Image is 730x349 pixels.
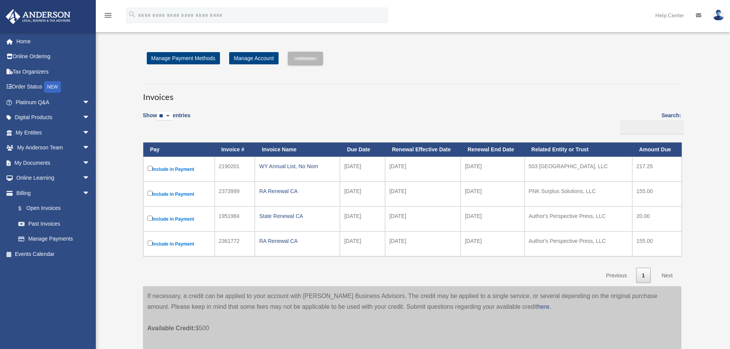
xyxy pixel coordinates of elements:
a: Manage Payments [11,231,98,247]
a: menu [103,13,113,20]
td: 2373999 [215,182,255,206]
a: Online Learningarrow_drop_down [5,170,102,186]
div: If necessary, a credit can be applied to your account with [PERSON_NAME] Business Advisors. The c... [143,286,681,349]
td: [DATE] [340,206,385,231]
th: Invoice Name: activate to sort column ascending [255,143,340,157]
td: 155.00 [632,182,682,206]
a: Events Calendar [5,246,102,262]
label: Include in Payment [148,189,210,199]
i: search [128,10,136,19]
a: Manage Account [229,52,278,64]
a: Tax Organizers [5,64,102,79]
a: Manage Payment Methods [147,52,220,64]
th: Amount Due: activate to sort column ascending [632,143,682,157]
h3: Invoices [143,84,681,103]
td: 20.00 [632,206,682,231]
input: Include in Payment [148,216,153,221]
i: menu [103,11,113,20]
td: 1951984 [215,206,255,231]
a: Home [5,34,102,49]
a: Digital Productsarrow_drop_down [5,110,102,125]
td: [DATE] [340,231,385,256]
td: PNK Surplus Solutions, LLC [525,182,632,206]
input: Search: [620,120,684,134]
td: 2190201 [215,157,255,182]
input: Include in Payment [148,191,153,196]
div: WY Annual List, No Nom [259,161,336,172]
span: arrow_drop_down [82,170,98,186]
img: Anderson Advisors Platinum Portal [3,9,73,24]
a: Platinum Q&Aarrow_drop_down [5,95,102,110]
label: Include in Payment [148,239,210,249]
div: RA Renewal CA [259,236,336,246]
span: arrow_drop_down [82,110,98,126]
div: State Renewal CA [259,211,336,221]
td: 155.00 [632,231,682,256]
a: Next [656,268,679,283]
input: Include in Payment [148,241,153,246]
a: 1 [636,268,651,283]
td: [DATE] [461,157,524,182]
a: here. [537,303,551,310]
th: Renewal Effective Date: activate to sort column ascending [385,143,461,157]
label: Include in Payment [148,164,210,174]
span: arrow_drop_down [82,140,98,156]
td: Author's Perspective Press, LLC [525,231,632,256]
a: My Entitiesarrow_drop_down [5,125,102,140]
td: [DATE] [385,206,461,231]
a: Billingarrow_drop_down [5,185,98,201]
img: User Pic [713,10,724,21]
td: [DATE] [340,182,385,206]
span: arrow_drop_down [82,125,98,141]
a: My Anderson Teamarrow_drop_down [5,140,102,156]
td: [DATE] [461,206,524,231]
th: Due Date: activate to sort column ascending [340,143,385,157]
span: Available Credit: [148,325,196,331]
td: [DATE] [340,157,385,182]
th: Related Entity or Trust: activate to sort column ascending [525,143,632,157]
span: arrow_drop_down [82,155,98,171]
td: 217.25 [632,157,682,182]
label: Include in Payment [148,214,210,224]
td: 503 [GEOGRAPHIC_DATA], LLC [525,157,632,182]
a: Past Invoices [11,216,98,231]
td: [DATE] [461,182,524,206]
input: Include in Payment [148,166,153,171]
th: Pay: activate to sort column descending [143,143,215,157]
td: [DATE] [385,157,461,182]
a: Online Ordering [5,49,102,64]
a: $Open Invoices [11,201,94,216]
div: RA Renewal CA [259,186,336,197]
select: Showentries [157,112,173,121]
p: $500 [148,312,677,334]
a: Order StatusNEW [5,79,102,95]
div: NEW [44,81,61,93]
span: $ [23,204,26,213]
label: Search: [617,111,681,134]
th: Invoice #: activate to sort column ascending [215,143,255,157]
a: Previous [600,268,632,283]
td: [DATE] [385,231,461,256]
td: 2361772 [215,231,255,256]
td: [DATE] [385,182,461,206]
span: arrow_drop_down [82,95,98,110]
td: Author's Perspective Press, LLC [525,206,632,231]
span: arrow_drop_down [82,185,98,201]
th: Renewal End Date: activate to sort column ascending [461,143,524,157]
label: Show entries [143,111,190,128]
td: [DATE] [461,231,524,256]
a: My Documentsarrow_drop_down [5,155,102,170]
